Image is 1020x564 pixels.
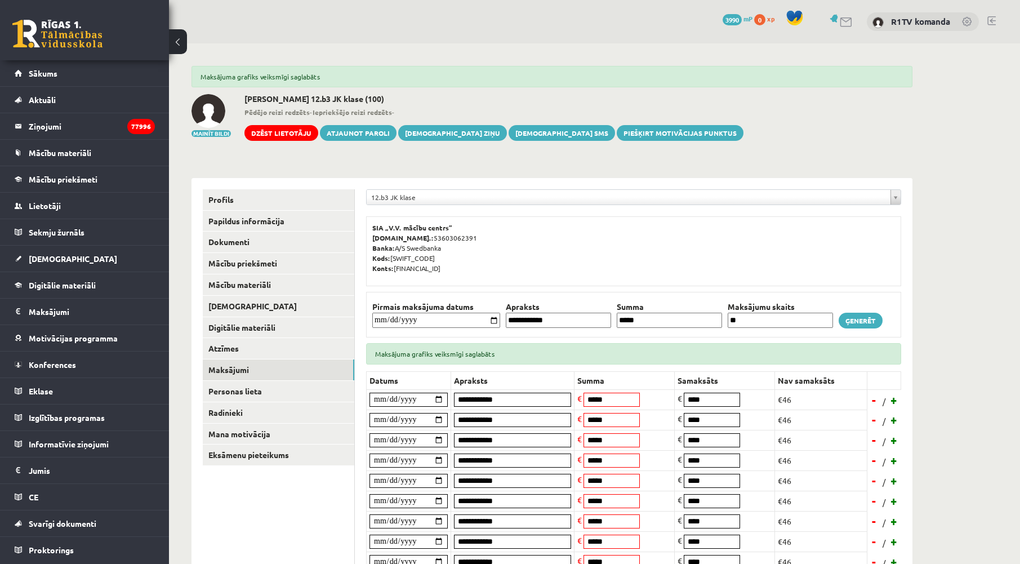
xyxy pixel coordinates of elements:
[203,402,354,423] a: Radinieki
[244,107,743,117] span: - -
[372,254,390,263] b: Kods:
[881,537,887,549] span: /
[15,166,155,192] a: Mācību priekšmeti
[868,492,880,509] a: -
[889,513,900,530] a: +
[775,491,867,511] td: €46
[29,113,155,139] legend: Ziņojumi
[775,531,867,552] td: €46
[767,14,774,23] span: xp
[29,439,109,449] span: Informatīvie ziņojumi
[203,253,354,274] a: Mācību priekšmeti
[29,254,117,264] span: [DEMOGRAPHIC_DATA]
[29,201,61,211] span: Lietotāji
[577,454,582,464] span: €
[366,343,901,365] div: Maksājuma grafiks veiksmīgi saglabāts
[191,66,912,87] div: Maksājuma grafiks veiksmīgi saglabāts
[29,280,96,290] span: Digitālie materiāli
[313,108,392,117] b: Iepriekšējo reizi redzēts
[29,148,91,158] span: Mācību materiāli
[191,130,231,137] button: Mainīt bildi
[577,474,582,485] span: €
[320,125,397,141] a: Atjaunot paroli
[29,95,56,105] span: Aktuāli
[12,20,103,48] a: Rīgas 1. Tālmācības vidusskola
[678,434,682,444] span: €
[678,515,682,525] span: €
[868,513,880,530] a: -
[15,113,155,139] a: Ziņojumi77996
[743,14,752,23] span: mP
[15,537,155,563] a: Proktorings
[244,94,743,104] h2: [PERSON_NAME] 12.b3 JK klase (100)
[839,313,883,328] a: Ģenerēt
[577,515,582,525] span: €
[127,119,155,134] i: 77996
[577,414,582,424] span: €
[372,264,394,273] b: Konts:
[203,359,354,380] a: Maksājumi
[29,518,96,529] span: Svarīgi dokumenti
[29,174,97,184] span: Mācību priekšmeti
[678,495,682,505] span: €
[15,405,155,430] a: Izglītības programas
[203,211,354,232] a: Papildus informācija
[891,16,950,27] a: R1TV komanda
[369,301,503,313] th: Pirmais maksājuma datums
[203,232,354,252] a: Dokumenti
[889,411,900,428] a: +
[775,430,867,450] td: €46
[15,140,155,166] a: Mācību materiāli
[868,411,880,428] a: -
[577,495,582,505] span: €
[15,87,155,113] a: Aktuāli
[29,227,84,237] span: Sekmju žurnāls
[15,484,155,510] a: CE
[15,378,155,404] a: Eklase
[577,434,582,444] span: €
[29,359,76,370] span: Konferences
[372,223,895,273] p: 53603062391 A/S Swedbanka [SWIFT_CODE] [FINANCIAL_ID]
[15,219,155,245] a: Sekmju žurnāls
[15,193,155,219] a: Lietotāji
[15,272,155,298] a: Digitālie materiāli
[577,535,582,545] span: €
[29,465,50,476] span: Jumis
[775,389,867,410] td: €46
[775,410,867,430] td: €46
[868,472,880,489] a: -
[244,125,318,141] a: Dzēst lietotāju
[15,510,155,536] a: Svarīgi dokumenti
[244,108,310,117] b: Pēdējo reizi redzēts
[577,393,582,403] span: €
[203,189,354,210] a: Profils
[881,517,887,529] span: /
[191,94,225,128] img: Rita Stepanova
[614,301,725,313] th: Summa
[203,296,354,317] a: [DEMOGRAPHIC_DATA]
[754,14,765,25] span: 0
[372,233,434,242] b: [DOMAIN_NAME].:
[15,325,155,351] a: Motivācijas programma
[678,535,682,545] span: €
[678,393,682,403] span: €
[451,371,574,389] th: Apraksts
[889,472,900,489] a: +
[881,415,887,427] span: /
[725,301,836,313] th: Maksājumu skaits
[868,392,880,408] a: -
[372,223,453,232] b: SIA „V.V. mācību centrs”
[29,545,74,555] span: Proktorings
[15,246,155,272] a: [DEMOGRAPHIC_DATA]
[675,371,775,389] th: Samaksāts
[678,454,682,464] span: €
[574,371,675,389] th: Summa
[371,190,886,205] span: 12.b3 JK klase
[29,68,57,78] span: Sākums
[889,492,900,509] a: +
[889,432,900,448] a: +
[367,190,901,205] a: 12.b3 JK klase
[868,533,880,550] a: -
[868,432,880,448] a: -
[372,243,395,252] b: Banka:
